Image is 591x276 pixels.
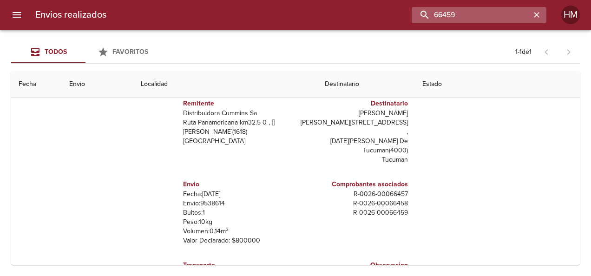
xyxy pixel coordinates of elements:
p: Bultos: 1 [183,208,292,217]
p: R - 0026 - 00066459 [299,208,408,217]
p: R - 0026 - 00066458 [299,199,408,208]
p: Ruta Panamericana km32.5 0 ,   [183,118,292,127]
p: R - 0026 - 00066457 [299,190,408,199]
th: Fecha [11,71,62,98]
p: Distribuidora Cummins Sa [183,109,292,118]
th: Estado [415,71,580,98]
p: Valor Declarado: $ 800000 [183,236,292,245]
h6: Transporte [183,260,292,270]
sup: 3 [226,226,229,232]
p: Volumen: 0.14 m [183,227,292,236]
h6: Destinatario [299,99,408,109]
input: buscar [412,7,531,23]
button: menu [6,4,28,26]
p: [PERSON_NAME][STREET_ADDRESS] , [299,118,408,137]
p: Envío: 9538614 [183,199,292,208]
th: Destinatario [317,71,415,98]
div: Tabs Envios [11,41,160,63]
p: [PERSON_NAME] ( 1618 ) [183,127,292,137]
h6: Remitente [183,99,292,109]
div: HM [561,6,580,24]
th: Localidad [133,71,317,98]
span: Pagina siguiente [558,41,580,63]
h6: Comprobantes asociados [299,179,408,190]
span: Todos [45,48,67,56]
h6: Envio [183,179,292,190]
p: [DATE][PERSON_NAME] De Tucuman ( 4000 ) [299,137,408,155]
th: Envio [62,71,133,98]
p: [GEOGRAPHIC_DATA] [183,137,292,146]
p: Peso: 10 kg [183,217,292,227]
h6: Envios realizados [35,7,106,22]
p: 1 - 1 de 1 [515,47,532,57]
p: Tucuman [299,155,408,164]
span: Pagina anterior [535,47,558,56]
span: Favoritos [112,48,148,56]
p: [PERSON_NAME] [299,109,408,118]
h6: Observacion [299,260,408,270]
p: Fecha: [DATE] [183,190,292,199]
